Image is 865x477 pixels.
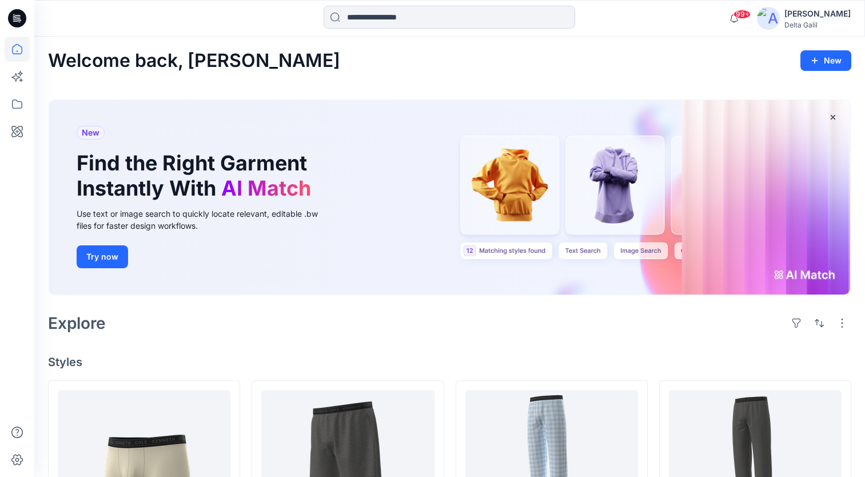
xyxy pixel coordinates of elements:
h4: Styles [48,355,851,369]
h2: Welcome back, [PERSON_NAME] [48,50,340,71]
span: 99+ [734,10,751,19]
h1: Find the Right Garment Instantly With [77,151,317,200]
div: [PERSON_NAME] [784,7,851,21]
button: Try now [77,245,128,268]
span: AI Match [221,176,311,201]
span: New [82,126,99,140]
div: Use text or image search to quickly locate relevant, editable .bw files for faster design workflows. [77,208,334,232]
div: Delta Galil [784,21,851,29]
h2: Explore [48,314,106,332]
img: avatar [757,7,780,30]
button: New [800,50,851,71]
